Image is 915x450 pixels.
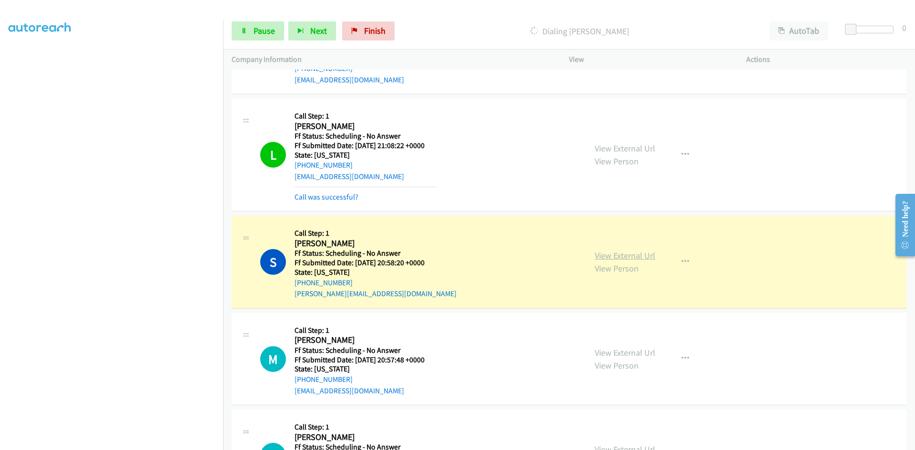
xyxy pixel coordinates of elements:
h1: L [260,142,286,168]
a: [EMAIL_ADDRESS][DOMAIN_NAME] [295,172,404,181]
a: [PERSON_NAME][EMAIL_ADDRESS][DOMAIN_NAME] [295,289,457,298]
h5: Ff Status: Scheduling - No Answer [295,131,437,141]
a: View External Url [595,143,655,154]
a: [EMAIL_ADDRESS][DOMAIN_NAME] [295,75,404,84]
p: Dialing [PERSON_NAME] [407,25,752,38]
h1: S [260,249,286,275]
span: Pause [254,25,275,36]
h5: Call Step: 1 [295,111,437,121]
h5: State: [US_STATE] [295,364,437,374]
div: The call is yet to be attempted [260,346,286,372]
h5: Ff Status: Scheduling - No Answer [295,249,457,258]
a: View Person [595,156,639,167]
h5: Ff Submitted Date: [DATE] 21:08:22 +0000 [295,141,437,150]
a: View External Url [595,347,655,358]
p: Company Information [232,54,552,65]
h2: [PERSON_NAME] [295,335,437,346]
a: Pause [232,21,284,40]
h5: State: [US_STATE] [295,268,457,277]
div: 0 [902,21,906,34]
h2: [PERSON_NAME] [295,238,437,249]
a: [EMAIL_ADDRESS][DOMAIN_NAME] [295,386,404,395]
button: AutoTab [769,21,828,40]
h5: Call Step: 1 [295,422,437,432]
h2: [PERSON_NAME] [295,432,437,443]
a: Finish [342,21,395,40]
a: View External Url [595,250,655,261]
p: Actions [746,54,906,65]
a: Call was successful? [295,192,358,201]
p: View [569,54,729,65]
a: View Person [595,263,639,274]
div: Delay between calls (in seconds) [850,26,894,33]
a: [PHONE_NUMBER] [295,278,353,287]
span: Finish [364,25,386,36]
h5: Call Step: 1 [295,326,437,335]
h1: M [260,346,286,372]
a: [PHONE_NUMBER] [295,375,353,384]
h5: Ff Status: Scheduling - No Answer [295,346,437,355]
h2: [PERSON_NAME] [295,121,437,132]
button: Next [288,21,336,40]
span: Next [310,25,327,36]
h5: Ff Submitted Date: [DATE] 20:57:48 +0000 [295,355,437,365]
h5: Ff Submitted Date: [DATE] 20:58:20 +0000 [295,258,457,268]
a: View Person [595,360,639,371]
a: [PHONE_NUMBER] [295,64,353,73]
a: [PHONE_NUMBER] [295,160,353,170]
iframe: Resource Center [887,187,915,263]
h5: Call Step: 1 [295,229,457,238]
h5: State: [US_STATE] [295,150,437,160]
